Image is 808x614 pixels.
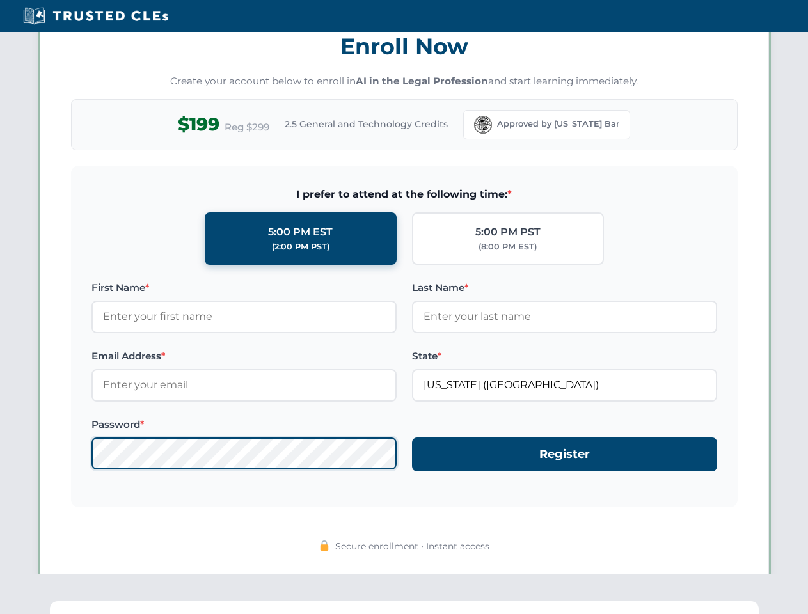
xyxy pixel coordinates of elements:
[479,240,537,253] div: (8:00 PM EST)
[474,116,492,134] img: Florida Bar
[225,120,269,135] span: Reg $299
[91,369,397,401] input: Enter your email
[272,240,329,253] div: (2:00 PM PST)
[178,110,219,139] span: $199
[412,280,717,295] label: Last Name
[91,417,397,432] label: Password
[356,75,488,87] strong: AI in the Legal Profession
[412,369,717,401] input: Florida (FL)
[91,280,397,295] label: First Name
[91,301,397,333] input: Enter your first name
[335,539,489,553] span: Secure enrollment • Instant access
[497,118,619,130] span: Approved by [US_STATE] Bar
[91,186,717,203] span: I prefer to attend at the following time:
[412,349,717,364] label: State
[412,301,717,333] input: Enter your last name
[71,74,738,89] p: Create your account below to enroll in and start learning immediately.
[91,349,397,364] label: Email Address
[412,437,717,471] button: Register
[285,117,448,131] span: 2.5 General and Technology Credits
[71,26,738,67] h3: Enroll Now
[475,224,541,240] div: 5:00 PM PST
[268,224,333,240] div: 5:00 PM EST
[19,6,172,26] img: Trusted CLEs
[319,540,329,551] img: 🔒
